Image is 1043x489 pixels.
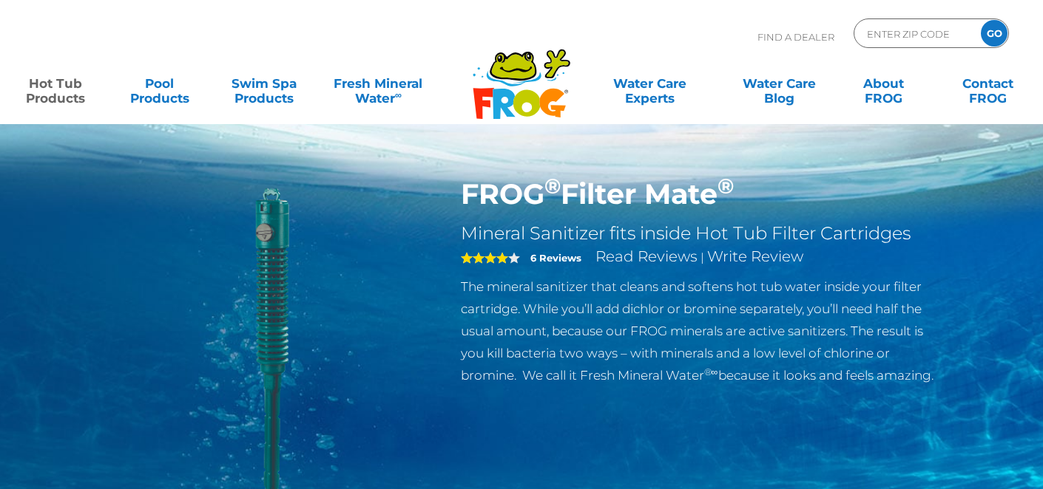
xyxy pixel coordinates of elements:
sup: ®∞ [704,366,718,377]
a: ContactFROG [947,69,1028,98]
sup: ∞ [395,89,402,100]
p: Find A Dealer [757,18,834,55]
a: Hot TubProducts [15,69,96,98]
input: GO [981,20,1007,47]
a: Water CareExperts [584,69,715,98]
a: PoolProducts [119,69,200,98]
a: Read Reviews [595,247,698,265]
a: AboutFROG [843,69,924,98]
sup: ® [544,173,561,199]
sup: ® [718,173,734,199]
strong: 6 Reviews [530,252,581,264]
h1: FROG Filter Mate [461,177,944,211]
a: Write Review [707,247,803,265]
a: Water CareBlog [739,69,820,98]
span: 4 [461,252,508,264]
h2: Mineral Sanitizer fits inside Hot Tub Filter Cartridges [461,222,944,244]
span: | [701,250,704,264]
p: The mineral sanitizer that cleans and softens hot tub water inside your filter cartridge. While y... [461,276,944,386]
img: Frog Products Logo [465,30,578,120]
a: Swim SpaProducts [223,69,305,98]
a: Fresh MineralWater∞ [328,69,429,98]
